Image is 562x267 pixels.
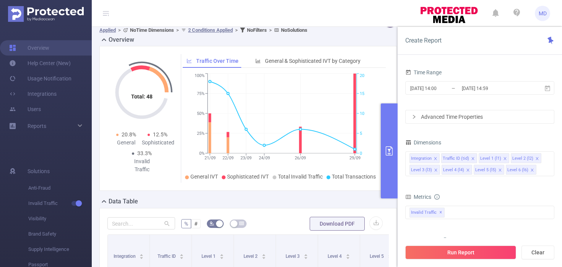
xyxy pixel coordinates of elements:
[201,254,217,259] span: Level 1
[194,221,198,227] span: #
[28,118,46,134] a: Reports
[414,237,448,243] span: Conditions
[409,208,445,218] span: Invalid Traffic
[122,131,136,138] span: 20.8%
[205,156,216,161] tspan: 21/09
[332,174,376,180] span: Total Transactions
[539,6,547,21] span: MD
[434,194,440,200] i: icon: info-circle
[259,156,270,161] tspan: 24/09
[286,254,301,259] span: Level 3
[255,58,261,64] i: icon: bar-chart
[153,131,167,138] span: 12.5%
[466,168,470,173] i: icon: close
[443,154,469,164] div: Traffic ID (tid)
[116,27,123,33] span: >
[196,58,239,64] span: Traffic Over Time
[409,83,471,93] input: Start date
[219,253,224,257] div: Sort
[262,253,266,257] div: Sort
[110,139,142,147] div: General
[28,242,92,257] span: Supply Intelligence
[262,256,266,258] i: icon: caret-down
[210,221,214,226] i: icon: bg-colors
[360,91,364,96] tspan: 15
[278,174,323,180] span: Total Invalid Traffic
[442,165,472,175] li: Level 4 (l4)
[197,91,205,96] tspan: 75%
[28,164,50,179] span: Solutions
[28,196,92,211] span: Invalid Traffic
[131,93,153,100] tspan: Total: 48
[227,174,269,180] span: Sophisticated IVT
[349,156,361,161] tspan: 29/09
[239,221,244,226] i: icon: table
[262,253,266,255] i: icon: caret-up
[233,27,240,33] span: >
[223,156,234,161] tspan: 22/09
[188,27,233,33] u: 2 Conditions Applied
[360,74,364,79] tspan: 20
[114,254,137,259] span: Integration
[28,211,92,226] span: Visibility
[265,58,361,64] span: General & Sophisticated IVT by Category
[244,254,259,259] span: Level 2
[370,254,385,259] span: Level 5
[240,156,252,161] tspan: 23/09
[388,256,392,258] i: icon: caret-down
[184,221,188,227] span: %
[443,165,464,175] div: Level 4 (l4)
[474,165,504,175] li: Level 5 (l5)
[328,254,343,259] span: Level 4
[406,110,554,123] div: icon: rightAdvanced Time Properties
[28,123,46,129] span: Reports
[503,157,507,161] i: icon: close
[507,165,528,175] div: Level 6 (l6)
[9,102,41,117] a: Users
[461,83,523,93] input: End date
[219,256,224,258] i: icon: caret-down
[109,35,134,44] h2: Overview
[219,253,224,255] i: icon: caret-up
[360,131,362,136] tspan: 5
[360,111,364,116] tspan: 10
[139,253,144,257] div: Sort
[441,153,477,163] li: Traffic ID (tid)
[180,256,184,258] i: icon: caret-down
[158,254,177,259] span: Traffic ID
[142,139,173,147] div: Sophisticated
[346,256,350,258] i: icon: caret-down
[179,253,184,257] div: Sort
[439,208,442,217] span: ✕
[126,157,158,174] div: Invalid Traffic
[405,194,431,200] span: Metrics
[434,157,437,161] i: icon: close
[190,174,218,180] span: General IVT
[511,153,541,163] li: Level 2 (l2)
[9,71,71,86] a: Usage Notification
[180,253,184,255] i: icon: caret-up
[140,253,144,255] i: icon: caret-up
[409,165,440,175] li: Level 3 (l3)
[295,156,306,161] tspan: 26/09
[187,58,192,64] i: icon: line-chart
[8,6,84,22] img: Protected Media
[267,27,274,33] span: >
[197,111,205,116] tspan: 50%
[130,27,174,33] b: No Time Dimensions
[199,151,205,156] tspan: 0%
[412,115,416,119] i: icon: right
[521,246,554,259] button: Clear
[281,27,307,33] b: No Solutions
[107,217,175,229] input: Search...
[109,197,138,206] h2: Data Table
[411,165,432,175] div: Level 3 (l3)
[388,253,392,255] i: icon: caret-up
[197,131,205,136] tspan: 25%
[434,168,438,173] i: icon: close
[405,69,442,75] span: Time Range
[304,253,308,255] i: icon: caret-up
[346,253,350,257] div: Sort
[535,157,539,161] i: icon: close
[498,168,502,173] i: icon: close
